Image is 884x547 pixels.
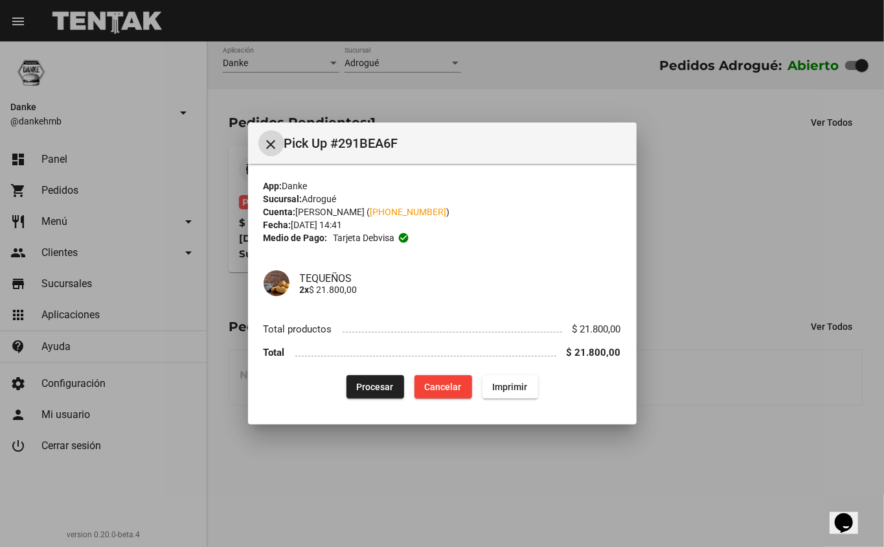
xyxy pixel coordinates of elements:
[264,231,328,244] strong: Medio de Pago:
[264,137,279,152] mat-icon: Cerrar
[333,231,394,244] span: Tarjeta debvisa
[414,375,472,399] button: Cancelar
[264,270,289,296] img: 7dc5a339-0a40-4abb-8fd4-86d69fedae7a.jpg
[482,375,538,399] button: Imprimir
[264,205,621,218] div: [PERSON_NAME] ( )
[300,285,310,295] b: 2x
[264,194,302,204] strong: Sucursal:
[830,495,871,534] iframe: chat widget
[370,207,447,217] a: [PHONE_NUMBER]
[425,382,462,392] span: Cancelar
[264,180,621,192] div: Danke
[258,130,284,156] button: Cerrar
[264,317,621,341] li: Total productos $ 21.800,00
[300,272,621,285] h4: TEQUEÑOS
[264,341,621,365] li: Total $ 21.800,00
[357,382,394,392] span: Procesar
[264,207,296,217] strong: Cuenta:
[284,133,626,154] span: Pick Up #291BEA6F
[398,232,409,244] mat-icon: check_circle
[346,375,404,399] button: Procesar
[264,218,621,231] div: [DATE] 14:41
[264,181,282,191] strong: App:
[264,220,291,230] strong: Fecha:
[300,285,621,295] p: $ 21.800,00
[264,192,621,205] div: Adrogué
[493,382,528,392] span: Imprimir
